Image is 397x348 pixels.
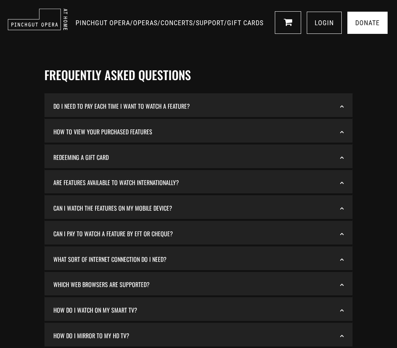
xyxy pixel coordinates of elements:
[347,12,388,34] a: Donate
[48,252,349,266] a: What sort of internet connection do I need?
[8,8,68,30] img: pinchgut_at_home_negative_logo.svg
[44,68,353,82] h2: Frequently Asked Questions
[133,19,158,27] a: OPERAS
[161,19,193,27] a: CONCERTS
[48,303,349,317] a: How do I watch on my Smart TV?
[227,19,264,27] a: GIFT CARDS
[48,328,349,343] a: How do I mirror to my HD TV?
[196,19,224,27] a: SUPPORT
[48,175,349,190] a: Are features available to watch internationally?
[48,201,349,215] a: Can I watch the features on my mobile device?
[48,226,349,241] a: Can I pay to watch a feature by EFT or cheque?
[48,99,349,113] a: Do I need to pay each time I want to watch a Feature?
[76,19,130,27] a: PINCHGUT OPERA
[48,125,349,139] a: How to view your purchased features
[48,277,349,292] a: Which web browsers are supported?
[48,150,349,164] a: Redeeming a Gift Card
[307,12,342,34] a: LOGIN
[76,19,265,27] span: / / / /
